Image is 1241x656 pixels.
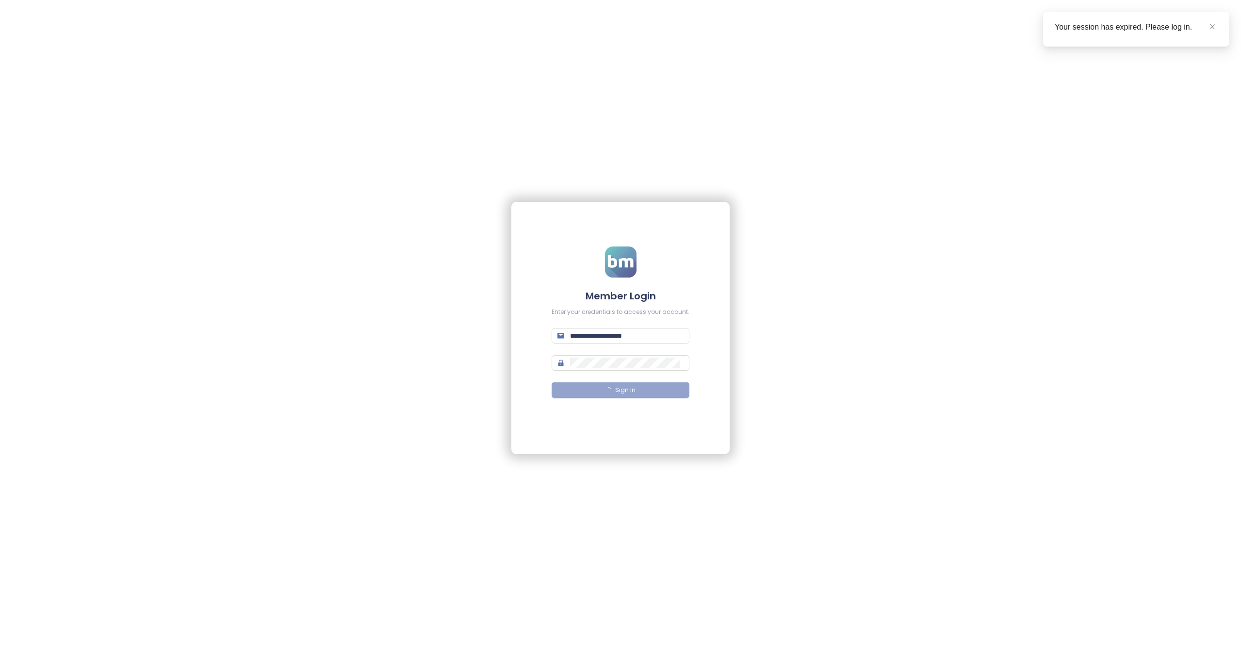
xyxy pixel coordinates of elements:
img: logo [605,246,637,278]
span: Sign In [615,386,636,395]
span: lock [557,360,564,366]
button: Sign In [552,382,689,398]
span: loading [604,386,612,394]
span: close [1209,23,1216,30]
div: Enter your credentials to access your account. [552,308,689,317]
h4: Member Login [552,289,689,303]
div: Your session has expired. Please log in. [1055,21,1218,33]
span: mail [557,332,564,339]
